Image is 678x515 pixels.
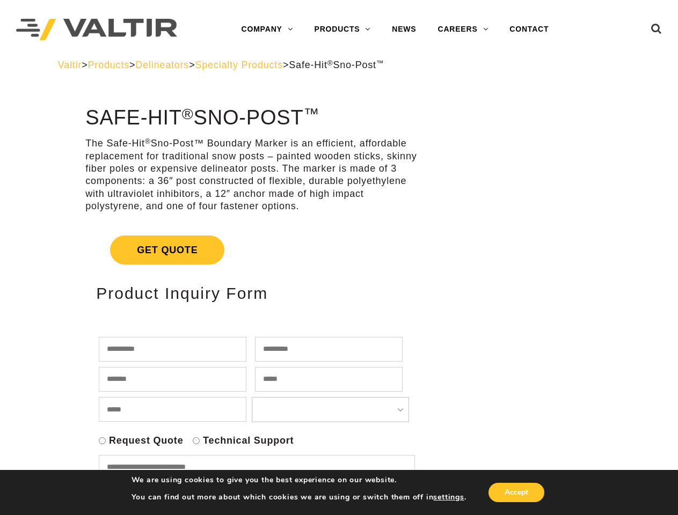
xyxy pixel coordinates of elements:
a: CAREERS [427,19,499,40]
sup: ™ [303,105,319,122]
sup: ® [327,59,333,67]
a: Delineators [135,60,189,70]
button: settings [433,492,464,502]
a: NEWS [381,19,427,40]
a: Valtir [58,60,82,70]
sup: ™ [376,59,384,67]
p: The Safe-Hit Sno-Post™ Boundary Marker is an efficient, affordable replacement for traditional sn... [85,137,423,212]
label: Technical Support [203,435,294,447]
h1: Safe-Hit Sno-Post [85,107,423,129]
sup: ® [145,137,151,145]
img: Valtir [16,19,177,41]
a: Specialty Products [195,60,282,70]
p: We are using cookies to give you the best experience on our website. [132,475,466,485]
div: > > > > [58,59,621,71]
span: Get Quote [110,236,224,264]
a: Get Quote [85,223,423,277]
button: Accept [489,483,544,502]
a: CONTACT [499,19,559,40]
label: Request Quote [109,435,183,447]
h2: Product Inquiry Form [96,284,412,302]
sup: ® [182,105,194,122]
a: Products [88,60,129,70]
p: You can find out more about which cookies we are using or switch them off in . [132,492,466,502]
span: Safe-Hit Sno-Post [289,60,384,70]
a: COMPANY [231,19,304,40]
a: PRODUCTS [304,19,382,40]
